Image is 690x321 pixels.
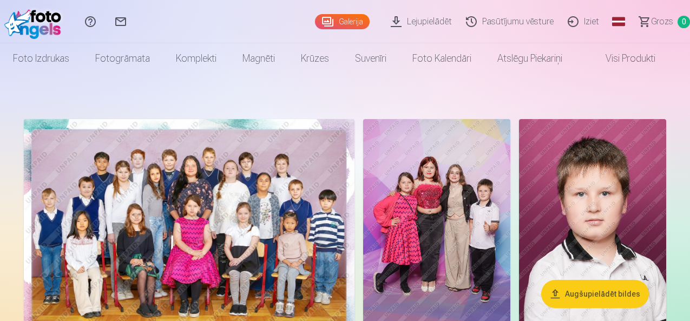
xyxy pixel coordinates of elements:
[399,43,484,74] a: Foto kalendāri
[541,280,649,308] button: Augšupielādēt bildes
[678,16,690,28] span: 0
[315,14,370,29] a: Galerija
[651,15,673,28] span: Grozs
[342,43,399,74] a: Suvenīri
[229,43,288,74] a: Magnēti
[575,43,668,74] a: Visi produkti
[484,43,575,74] a: Atslēgu piekariņi
[163,43,229,74] a: Komplekti
[288,43,342,74] a: Krūzes
[82,43,163,74] a: Fotogrāmata
[4,4,67,39] img: /fa1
